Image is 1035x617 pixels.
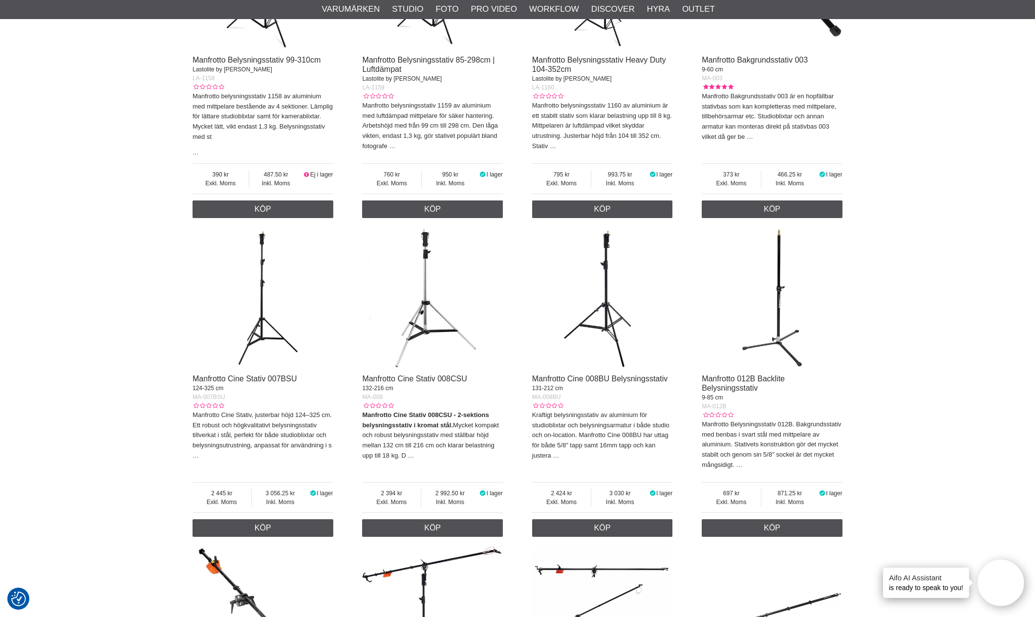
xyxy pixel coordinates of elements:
[362,200,503,218] a: Köp
[553,452,559,459] a: …
[647,3,670,16] a: Hyra
[826,490,842,497] span: I lager
[487,171,503,178] span: I lager
[702,498,761,507] span: Exkl. Moms
[591,179,648,188] span: Inkl. Moms
[362,385,393,392] span: 132-216 cm
[362,228,503,369] img: Manfrotto Cine Stativ 008CSU
[532,411,669,459] span: Kraftigt belysningsstativ av aluminium för studioblixtar och belysningsarmatur i både studio och ...
[392,3,423,16] a: Studio
[309,490,317,497] i: I lager
[193,83,224,91] div: Kundbetyg: 0
[702,419,842,470] p: Manfrotto Belysningsstativ 012B. Bakgrundsstativ med benbas i svart stål med mittpelare av alumin...
[529,3,579,16] a: Workflow
[362,401,393,410] div: Kundbetyg: 0
[702,403,726,410] span: MA-012B
[702,394,723,401] span: 9-85 cm
[11,590,26,608] button: Samtyckesinställningar
[702,200,842,218] a: Köp
[193,91,333,142] p: Manfrotto belysningsstativ 1158 av aluminium med mittpelare bestående av 4 sektioner. Lämplig för...
[362,179,421,188] span: Exkl. Moms
[362,411,489,429] strong: Manfrotto Cine Stativ 008CSU - 2-sektions belysningsstativ i kromat stål.
[362,394,383,400] span: MA-008
[761,179,819,188] span: Inkl. Moms
[389,142,395,150] a: …
[702,228,842,369] img: Manfrotto 012B Backlite Belysningsstativ
[702,75,722,82] span: MA-003
[193,452,199,459] a: …
[422,170,479,179] span: 950
[702,489,761,498] span: 697
[532,394,561,400] span: MA-008BU
[591,489,648,498] span: 3 030
[826,171,842,178] span: I lager
[648,171,656,178] i: I lager
[193,228,333,369] img: Manfrotto Cine Stativ 007BSU
[193,519,333,537] a: Köp
[193,200,333,218] a: Köp
[252,498,309,507] span: Inkl. Moms
[702,170,761,179] span: 373
[532,228,673,369] img: Manfrotto Cine 008BU Belysningsstativ
[702,83,733,91] div: Kundbetyg: 5.00
[532,385,563,392] span: 131-212 cm
[702,66,723,73] span: 9-60 cm
[422,179,479,188] span: Inkl. Moms
[317,490,333,497] span: I lager
[702,56,808,64] a: Manfrotto Bakgrundsstativ 003
[408,452,414,459] a: …
[747,133,753,140] a: …
[362,75,442,82] span: Lastolite by [PERSON_NAME]
[362,56,495,73] a: Manfrotto Belysningsstativ 85-298cm | Luftdämpat
[421,489,479,498] span: 2 992.50
[702,411,733,419] div: Kundbetyg: 0
[532,401,563,410] div: Kundbetyg: 0
[193,385,223,392] span: 124-325 cm
[702,375,785,392] a: Manfrotto 012B Backlite Belysningsstativ
[479,171,487,178] i: I lager
[532,489,591,498] span: 2 424
[193,394,225,400] span: MA-007BSU
[532,75,612,82] span: Lastolite by [PERSON_NAME]
[532,56,666,73] a: Manfrotto Belysningsstativ Heavy Duty 104-352cm
[322,3,380,16] a: Varumärken
[819,171,826,178] i: I lager
[362,410,503,461] p: Mycket kompakt och robust belysningsstativ med ställbar höjd mellan 132 cm till 216 cm och klarar...
[761,170,819,179] span: 466.25
[532,200,673,218] a: Köp
[819,490,826,497] i: I lager
[656,171,672,178] span: I lager
[702,91,842,142] p: Manfrotto Bakgrundsstativ 003 är en hopfällbar stativbas som kan kompletteras med mittpelare, til...
[193,489,251,498] span: 2 445
[550,142,556,150] a: …
[193,498,251,507] span: Exkl. Moms
[362,84,384,91] span: LA-1159
[883,568,969,598] div: is ready to speak to you!
[193,410,333,461] p: Manfrotto Cine Stativ, justerbar höjd 124–325 cm. Ett robust och högkvalitativt belysningsstativ ...
[532,498,591,507] span: Exkl. Moms
[435,3,458,16] a: Foto
[479,490,487,497] i: I lager
[249,170,303,179] span: 487.50
[532,92,563,101] div: Kundbetyg: 0
[702,519,842,537] a: Köp
[591,3,635,16] a: Discover
[310,171,333,178] span: Ej i lager
[532,84,554,91] span: LA-1160
[193,149,198,156] a: …
[193,375,297,383] a: Manfrotto Cine Stativ 007BSU
[487,490,503,497] span: I lager
[193,66,272,73] span: Lastolite by [PERSON_NAME]
[761,489,819,498] span: 871.25
[193,170,249,179] span: 390
[193,179,249,188] span: Exkl. Moms
[362,92,393,101] div: Kundbetyg: 0
[303,171,310,178] i: Ej i lager
[193,75,215,82] span: LA-1158
[702,179,761,188] span: Exkl. Moms
[532,375,668,383] a: Manfrotto Cine 008BU Belysningsstativ
[362,101,503,152] p: Manfrotto belysningsstativ 1159 av aluminium med luftdämpad mittpelare för säker hantering. Arbet...
[362,375,467,383] a: Manfrotto Cine Stativ 008CSU
[648,490,656,497] i: I lager
[362,489,421,498] span: 2 394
